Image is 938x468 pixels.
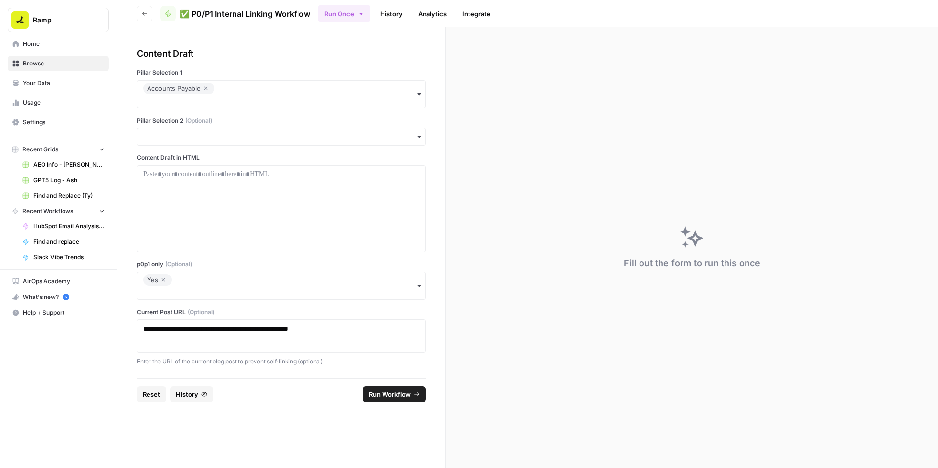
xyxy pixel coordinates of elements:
[137,80,426,108] button: Accounts Payable
[8,8,109,32] button: Workspace: Ramp
[8,36,109,52] a: Home
[137,386,166,402] button: Reset
[137,260,426,269] label: p0p1 only
[318,5,370,22] button: Run Once
[8,204,109,218] button: Recent Workflows
[22,207,73,215] span: Recent Workflows
[137,68,426,77] label: Pillar Selection 1
[8,75,109,91] a: Your Data
[137,357,426,366] p: Enter the URL of the current blog post to prevent self-linking (optional)
[23,59,105,68] span: Browse
[137,116,426,125] label: Pillar Selection 2
[8,56,109,71] a: Browse
[456,6,496,21] a: Integrate
[18,218,109,234] a: HubSpot Email Analysis Segment
[11,11,29,29] img: Ramp Logo
[8,142,109,157] button: Recent Grids
[8,95,109,110] a: Usage
[624,256,760,270] div: Fill out the form to run this once
[176,389,198,399] span: History
[33,176,105,185] span: GPT5 Log - Ash
[23,118,105,127] span: Settings
[8,274,109,289] a: AirOps Academy
[33,191,105,200] span: Find and Replace (Ty)
[63,294,69,300] a: 5
[363,386,426,402] button: Run Workflow
[170,386,213,402] button: History
[137,153,426,162] label: Content Draft in HTML
[23,40,105,48] span: Home
[180,8,310,20] span: ✅ P0/P1 Internal Linking Workflow
[18,188,109,204] a: Find and Replace (Ty)
[33,237,105,246] span: Find and replace
[33,15,92,25] span: Ramp
[412,6,452,21] a: Analytics
[33,160,105,169] span: AEO Info - [PERSON_NAME]
[23,79,105,87] span: Your Data
[33,253,105,262] span: Slack Vibe Trends
[8,290,108,304] div: What's new?
[18,250,109,265] a: Slack Vibe Trends
[143,389,160,399] span: Reset
[22,145,58,154] span: Recent Grids
[18,157,109,172] a: AEO Info - [PERSON_NAME]
[165,260,192,269] span: (Optional)
[23,98,105,107] span: Usage
[160,6,310,21] a: ✅ P0/P1 Internal Linking Workflow
[137,47,426,61] div: Content Draft
[147,83,211,94] div: Accounts Payable
[18,234,109,250] a: Find and replace
[23,308,105,317] span: Help + Support
[188,308,214,317] span: (Optional)
[64,295,67,299] text: 5
[8,305,109,320] button: Help + Support
[147,274,168,286] div: Yes
[18,172,109,188] a: GPT5 Log - Ash
[33,222,105,231] span: HubSpot Email Analysis Segment
[8,289,109,305] button: What's new? 5
[8,114,109,130] a: Settings
[185,116,212,125] span: (Optional)
[137,308,426,317] label: Current Post URL
[23,277,105,286] span: AirOps Academy
[369,389,411,399] span: Run Workflow
[374,6,408,21] a: History
[137,272,426,300] button: Yes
